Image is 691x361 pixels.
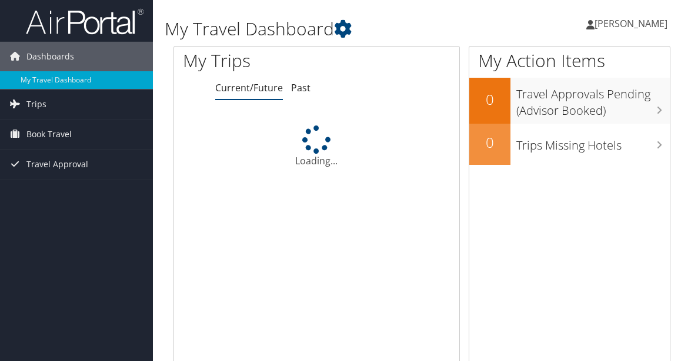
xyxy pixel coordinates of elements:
span: Dashboards [26,42,74,71]
h1: My Trips [183,48,332,73]
a: 0Trips Missing Hotels [469,124,670,165]
h2: 0 [469,133,510,153]
h3: Trips Missing Hotels [516,131,670,154]
a: Past [291,81,311,94]
h1: My Action Items [469,48,670,73]
img: airportal-logo.png [26,8,143,35]
h2: 0 [469,90,510,110]
a: Current/Future [215,81,283,94]
h3: Travel Approvals Pending (Advisor Booked) [516,80,670,119]
div: Loading... [174,125,459,168]
span: Travel Approval [26,150,88,179]
a: 0Travel Approvals Pending (Advisor Booked) [469,78,670,123]
span: Trips [26,90,46,119]
span: [PERSON_NAME] [595,17,667,30]
a: [PERSON_NAME] [586,6,679,41]
span: Book Travel [26,120,72,149]
h1: My Travel Dashboard [165,16,508,41]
